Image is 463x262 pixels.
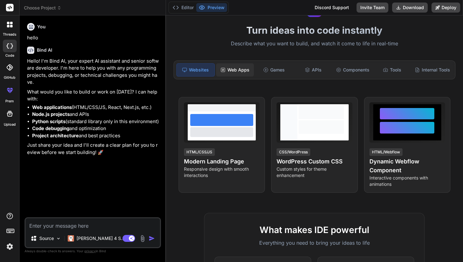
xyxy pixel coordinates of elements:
button: Deploy [432,3,460,13]
div: Websites [176,63,215,77]
li: and APIs [32,111,160,118]
span: privacy [84,249,96,253]
h6: You [37,24,46,30]
div: APIs [294,63,332,77]
p: Just share your idea and I'll create a clear plan for you to review before we start building! 🚀 [27,142,160,156]
label: threads [3,32,16,37]
p: Interactive components with animations [369,175,445,187]
h6: Bind AI [37,47,52,53]
button: Preview [196,3,227,12]
li: and best practices [32,132,160,140]
span: Choose Project [24,5,61,11]
img: settings [4,241,15,252]
p: Hello! I'm Bind AI, your expert AI assistant and senior software developer. I'm here to help you ... [27,58,160,86]
div: HTML/Webflow [369,148,403,156]
h2: What makes IDE powerful [214,223,414,236]
h4: WordPress Custom CSS [277,157,352,166]
p: Responsive design with smooth interactions [184,166,260,179]
h4: Dynamic Webflow Component [369,157,445,175]
label: code [5,53,14,58]
button: Editor [170,3,196,12]
h4: Modern Landing Page [184,157,260,166]
p: Custom styles for theme enhancement [277,166,352,179]
div: HTML/CSS/JS [184,148,215,156]
button: Download [392,3,428,13]
p: Everything you need to bring your ideas to life [214,239,414,247]
img: icon [149,235,155,242]
p: Describe what you want to build, and watch it come to life in real-time [170,40,459,48]
button: Invite Team [357,3,388,13]
div: CSS/WordPress [277,148,310,156]
img: Pick Models [56,236,61,241]
div: Web Apps [216,63,254,77]
strong: Node.js projects [32,111,70,117]
p: hello [27,34,160,42]
label: Upload [4,122,16,127]
img: attachment [139,235,146,242]
p: [PERSON_NAME] 4 S.. [77,235,123,242]
h1: Turn ideas into code instantly [170,25,459,36]
label: prem [5,99,14,104]
div: Internal Tools [412,63,453,77]
div: Components [334,63,372,77]
div: Discord Support [311,3,353,13]
strong: Python scripts [32,118,66,124]
li: and optimization [32,125,160,132]
p: What would you like to build or work on [DATE]? I can help with: [27,88,160,103]
strong: Project architecture [32,133,79,139]
p: Always double-check its answers. Your in Bind [25,248,161,254]
img: Claude 4 Sonnet [68,235,74,242]
div: Tools [373,63,411,77]
p: Source [39,235,54,242]
div: Games [255,63,293,77]
li: (standard library only in this environment) [32,118,160,125]
strong: Code debugging [32,125,69,131]
label: GitHub [4,75,15,80]
strong: Web applications [32,104,72,110]
li: (HTML/CSS/JS, React, Next.js, etc.) [32,104,160,111]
